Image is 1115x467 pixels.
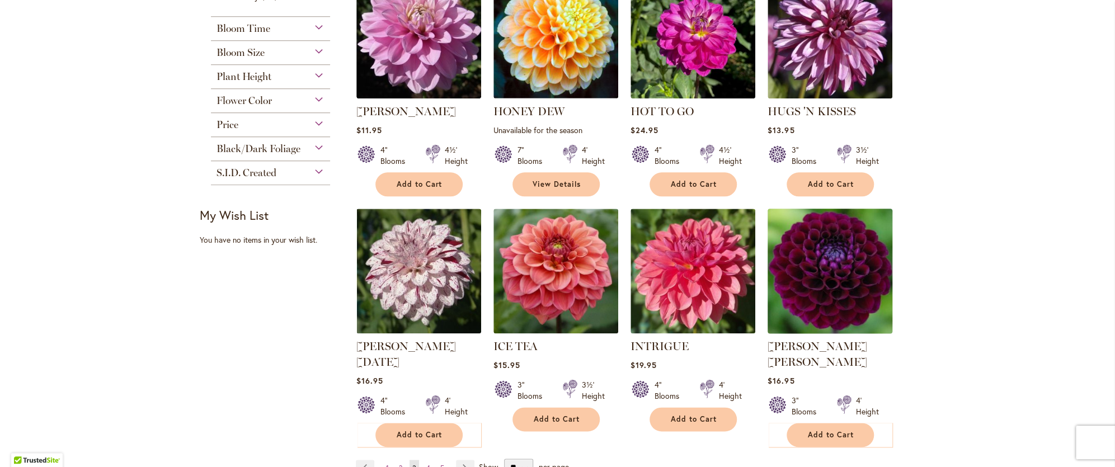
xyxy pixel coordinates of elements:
span: Add to Cart [671,180,717,189]
span: Add to Cart [671,414,717,424]
a: HONEY DEW [493,105,564,118]
span: $19.95 [631,360,657,370]
span: Add to Cart [808,180,854,189]
span: Flower Color [217,95,272,107]
span: $11.95 [356,125,382,135]
a: INTRIGUE [631,339,689,353]
a: HEATHER FEATHER [356,90,481,101]
a: Honey Dew [493,90,618,101]
div: 4½' Height [445,144,468,167]
div: 4" Blooms [655,379,686,402]
span: $24.95 [631,125,658,135]
span: View Details [533,180,581,189]
button: Add to Cart [375,172,463,196]
span: Add to Cart [397,430,443,440]
iframe: Launch Accessibility Center [8,427,40,459]
a: ICE TEA [493,325,618,336]
img: HULIN'S CARNIVAL [356,209,481,333]
span: Bloom Size [217,46,265,59]
div: 3½' Height [856,144,879,167]
span: Add to Cart [808,430,854,440]
div: 3" Blooms [517,379,549,402]
span: $16.95 [768,375,794,386]
span: S.I.D. Created [217,167,276,179]
button: Add to Cart [787,423,874,447]
div: 4' Height [719,379,742,402]
div: 4' Height [856,395,879,417]
div: 4" Blooms [380,395,412,417]
span: Add to Cart [534,414,580,424]
button: Add to Cart [787,172,874,196]
span: Plant Height [217,70,271,83]
img: ICE TEA [493,209,618,333]
a: View Details [512,172,600,196]
div: 3" Blooms [792,144,823,167]
strong: My Wish List [200,207,269,223]
span: $15.95 [493,360,520,370]
a: ICE TEA [493,339,538,353]
span: Black/Dark Foliage [217,143,300,155]
div: 4½' Height [719,144,742,167]
div: 4' Height [445,395,468,417]
img: JASON MATTHEW [764,205,895,336]
div: 4" Blooms [380,144,412,167]
span: $13.95 [768,125,794,135]
div: You have no items in your wish list. [200,234,349,246]
button: Add to Cart [375,423,463,447]
span: $16.95 [356,375,383,386]
span: Add to Cart [397,180,443,189]
img: INTRIGUE [631,209,755,333]
div: 4" Blooms [655,144,686,167]
a: HULIN'S CARNIVAL [356,325,481,336]
div: 4' Height [582,144,605,167]
a: [PERSON_NAME] [356,105,456,118]
a: HOT TO GO [631,90,755,101]
span: Price [217,119,238,131]
a: [PERSON_NAME] [DATE] [356,339,456,369]
p: Unavailable for the season [493,125,618,135]
a: HUGS 'N KISSES [768,105,856,118]
span: Bloom Time [217,22,270,35]
a: INTRIGUE [631,325,755,336]
div: 7" Blooms [517,144,549,167]
div: 3½' Height [582,379,605,402]
a: HUGS 'N KISSES [768,90,892,101]
a: JASON MATTHEW [768,325,892,336]
button: Add to Cart [650,172,737,196]
div: 3" Blooms [792,395,823,417]
a: HOT TO GO [631,105,694,118]
a: [PERSON_NAME] [PERSON_NAME] [768,339,867,369]
button: Add to Cart [512,407,600,431]
button: Add to Cart [650,407,737,431]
